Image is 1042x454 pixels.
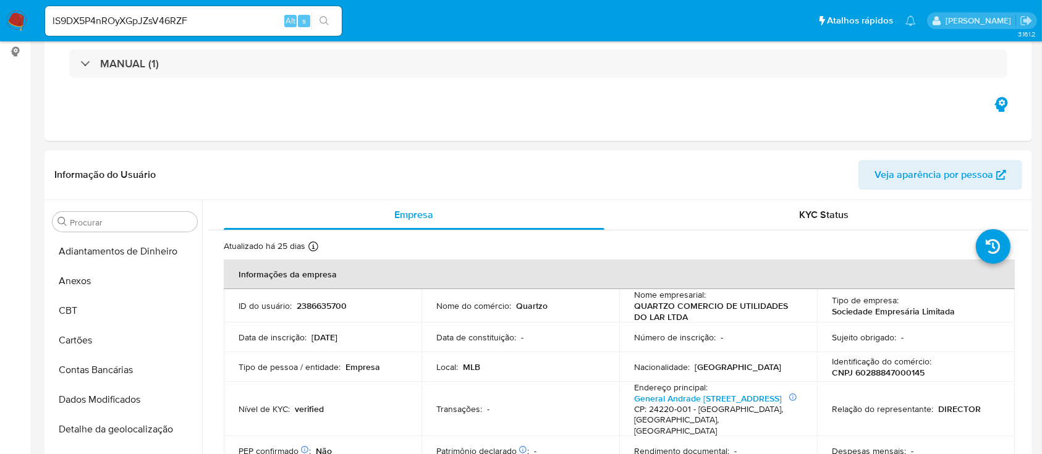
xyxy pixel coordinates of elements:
[901,332,904,343] p: -
[297,300,347,311] p: 2386635700
[48,296,202,326] button: CBT
[799,208,849,222] span: KYC Status
[516,300,548,311] p: Quartzo
[286,15,295,27] span: Alt
[224,259,1015,289] th: Informações da empresa
[875,160,993,190] span: Veja aparência por pessoa
[70,217,192,228] input: Procurar
[1018,29,1036,39] span: 3.161.2
[832,295,899,306] p: Tipo de empresa :
[394,208,433,222] span: Empresa
[57,217,67,227] button: Procurar
[48,355,202,385] button: Contas Bancárias
[48,414,202,444] button: Detalhe da geolocalização
[311,332,337,343] p: [DATE]
[721,332,723,343] p: -
[48,326,202,355] button: Cartões
[48,237,202,266] button: Adiantamentos de Dinheiro
[832,403,933,414] p: Relação do representante :
[521,332,523,343] p: -
[634,332,716,343] p: Número de inscrição :
[634,404,797,437] h4: CP: 24220-001 - [GEOGRAPHIC_DATA], [GEOGRAPHIC_DATA], [GEOGRAPHIC_DATA]
[1020,14,1033,27] a: Sair
[436,332,516,343] p: Data de constituição :
[634,300,797,322] p: QUARTZO COMERCIO DE UTILIDADES DO LAR LTDA
[832,306,955,317] p: Sociedade Empresária Limitada
[832,356,931,367] p: Identificação do comércio :
[832,332,896,343] p: Sujeito obrigado :
[295,403,324,414] p: verified
[634,289,706,300] p: Nome empresarial :
[69,49,1007,78] div: MANUAL (1)
[487,403,489,414] p: -
[827,14,893,27] span: Atalhos rápidos
[695,361,781,372] p: [GEOGRAPHIC_DATA]
[634,361,690,372] p: Nacionalidade :
[832,367,925,378] p: CNPJ 60288847000145
[345,361,380,372] p: Empresa
[239,361,341,372] p: Tipo de pessoa / entidade :
[302,15,306,27] span: s
[436,361,458,372] p: Local :
[100,57,159,70] h3: MANUAL (1)
[239,300,292,311] p: ID do usuário :
[239,403,290,414] p: Nível de KYC :
[436,300,511,311] p: Nome do comércio :
[858,160,1022,190] button: Veja aparência por pessoa
[634,382,708,393] p: Endereço principal :
[224,240,305,252] p: Atualizado há 25 dias
[54,169,156,181] h1: Informação do Usuário
[48,266,202,296] button: Anexos
[436,403,482,414] p: Transações :
[634,392,782,405] a: General Andrade [STREET_ADDRESS]
[946,15,1015,27] p: laisa.felismino@mercadolivre.com
[311,12,337,30] button: search-icon
[938,403,981,414] p: DIRECTOR
[905,15,916,26] a: Notificações
[239,332,307,343] p: Data de inscrição :
[45,13,342,29] input: Pesquise usuários ou casos...
[48,385,202,414] button: Dados Modificados
[463,361,480,372] p: MLB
